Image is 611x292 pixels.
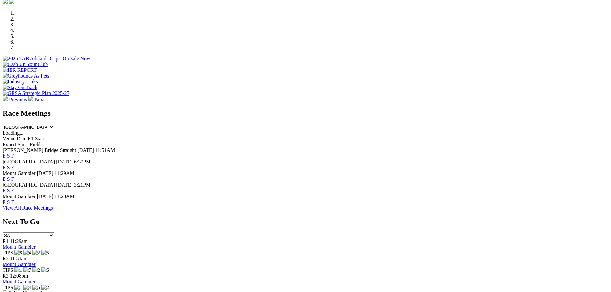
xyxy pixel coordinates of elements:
a: Mount Gambier [3,279,36,284]
h2: Race Meetings [3,109,608,118]
a: F [11,153,14,159]
span: 11:28AM [55,194,74,199]
span: [DATE] [37,171,54,176]
a: F [11,199,14,205]
h2: Next To Go [3,217,608,226]
span: R1 Start [28,136,45,141]
img: Stay On Track [3,85,37,90]
a: E [3,153,6,159]
span: 12:08pm [10,273,28,279]
span: R1 [3,238,9,244]
span: Loading... [3,130,23,136]
span: [DATE] [37,194,54,199]
span: 11:51am [10,256,28,261]
img: chevron-right-pager-white.svg [28,96,33,101]
a: Mount Gambier [3,244,36,250]
img: 7 [23,267,31,273]
span: 6:37PM [74,159,91,164]
a: Previous [3,97,28,102]
img: 2 [41,285,49,290]
span: Short [18,142,29,147]
a: F [11,188,14,193]
span: [GEOGRAPHIC_DATA] [3,182,55,188]
span: Expert [3,142,16,147]
img: 2 [32,267,40,273]
span: Date [17,136,26,141]
span: [DATE] [77,147,94,153]
img: 2025 TAB Adelaide Cup - On Sale Now [3,56,90,62]
span: 3:21PM [74,182,91,188]
a: E [3,199,6,205]
span: 11:51AM [95,147,115,153]
a: E [3,188,6,193]
span: Mount Gambier [3,171,36,176]
a: View All Race Meetings [3,205,53,211]
img: 8 [14,250,22,256]
img: IER REPORT [3,67,37,73]
span: [PERSON_NAME] Bridge Straight [3,147,76,153]
img: GRSA Strategic Plan 2025-27 [3,90,69,96]
a: Next [28,97,45,102]
a: S [7,199,10,205]
span: [GEOGRAPHIC_DATA] [3,159,55,164]
span: Fields [30,142,42,147]
a: S [7,153,10,159]
span: [DATE] [56,159,73,164]
span: R2 [3,256,9,261]
span: [DATE] [56,182,73,188]
a: S [7,176,10,182]
span: Previous [9,97,27,102]
a: F [11,176,14,182]
img: Cash Up Your Club [3,62,48,67]
img: 5 [41,250,49,256]
a: S [7,188,10,193]
a: E [3,165,6,170]
span: Next [35,97,45,102]
span: TIPS [3,267,13,273]
a: F [11,165,14,170]
img: Greyhounds As Pets [3,73,49,79]
span: TIPS [3,285,13,290]
img: 2 [32,250,40,256]
span: R3 [3,273,9,279]
img: 1 [14,267,22,273]
img: 4 [23,285,31,290]
span: TIPS [3,250,13,255]
img: 6 [32,285,40,290]
span: Mount Gambier [3,194,36,199]
a: E [3,176,6,182]
span: 11:29AM [55,171,74,176]
img: 6 [41,267,49,273]
img: Industry Links [3,79,38,85]
img: 1 [14,285,22,290]
span: Venue [3,136,15,141]
span: 11:29am [10,238,28,244]
img: 4 [23,250,31,256]
a: Mount Gambier [3,262,36,267]
img: chevron-left-pager-white.svg [3,96,8,101]
a: S [7,165,10,170]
